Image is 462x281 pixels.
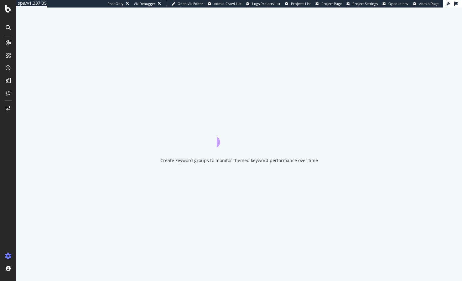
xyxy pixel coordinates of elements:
[315,1,342,6] a: Project Page
[246,1,280,6] a: Logs Projects List
[214,1,241,6] span: Admin Crawl List
[178,1,203,6] span: Open Viz Editor
[208,1,241,6] a: Admin Crawl List
[321,1,342,6] span: Project Page
[352,1,378,6] span: Project Settings
[346,1,378,6] a: Project Settings
[217,125,262,147] div: animation
[291,1,311,6] span: Projects List
[285,1,311,6] a: Projects List
[382,1,408,6] a: Open in dev
[252,1,280,6] span: Logs Projects List
[413,1,439,6] a: Admin Page
[160,157,318,164] div: Create keyword groups to monitor themed keyword performance over time
[419,1,439,6] span: Admin Page
[107,1,124,6] div: ReadOnly:
[388,1,408,6] span: Open in dev
[134,1,156,6] div: Viz Debugger:
[171,1,203,6] a: Open Viz Editor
